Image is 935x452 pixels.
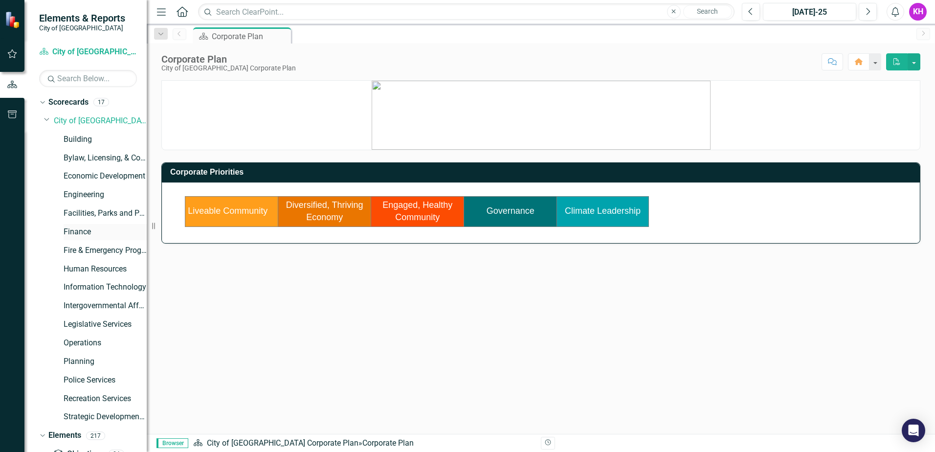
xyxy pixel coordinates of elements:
[763,3,856,21] button: [DATE]-25
[902,419,925,442] div: Open Intercom Messenger
[161,65,296,72] div: City of [GEOGRAPHIC_DATA] Corporate Plan
[93,98,109,107] div: 17
[64,264,147,275] a: Human Resources
[39,12,125,24] span: Elements & Reports
[64,226,147,238] a: Finance
[683,5,732,19] button: Search
[64,153,147,164] a: Bylaw, Licensing, & Community Safety
[382,200,452,223] a: Engaged, Healthy Community
[48,430,81,441] a: Elements
[64,282,147,293] a: Information Technology
[64,245,147,256] a: Fire & Emergency Program
[64,208,147,219] a: Facilities, Parks and Properties
[64,411,147,423] a: Strategic Development, Communications, & Public Engagement
[207,438,358,448] a: City of [GEOGRAPHIC_DATA] Corporate Plan
[86,431,105,440] div: 217
[64,319,147,330] a: Legislative Services
[64,134,147,145] a: Building
[697,7,718,15] span: Search
[170,168,915,177] h3: Corporate Priorities
[565,206,641,216] a: Climate Leadership
[487,206,534,216] a: Governance
[193,438,534,449] div: »
[64,356,147,367] a: Planning
[156,438,188,448] span: Browser
[198,3,735,21] input: Search ClearPoint...
[188,206,267,216] a: Liveable Community
[909,3,927,21] button: KH
[64,393,147,405] a: Recreation Services
[48,97,89,108] a: Scorecards
[54,115,147,127] a: City of [GEOGRAPHIC_DATA] Corporate Plan
[39,70,137,87] input: Search Below...
[286,200,363,223] a: Diversified, Thriving Economy
[64,375,147,386] a: Police Services
[64,189,147,201] a: Engineering
[212,30,289,43] div: Corporate Plan
[766,6,853,18] div: [DATE]-25
[39,46,137,58] a: City of [GEOGRAPHIC_DATA] Corporate Plan
[362,438,414,448] div: Corporate Plan
[39,24,125,32] small: City of [GEOGRAPHIC_DATA]
[64,171,147,182] a: Economic Development
[64,338,147,349] a: Operations
[161,54,296,65] div: Corporate Plan
[5,11,22,28] img: ClearPoint Strategy
[64,300,147,312] a: Intergovernmental Affairs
